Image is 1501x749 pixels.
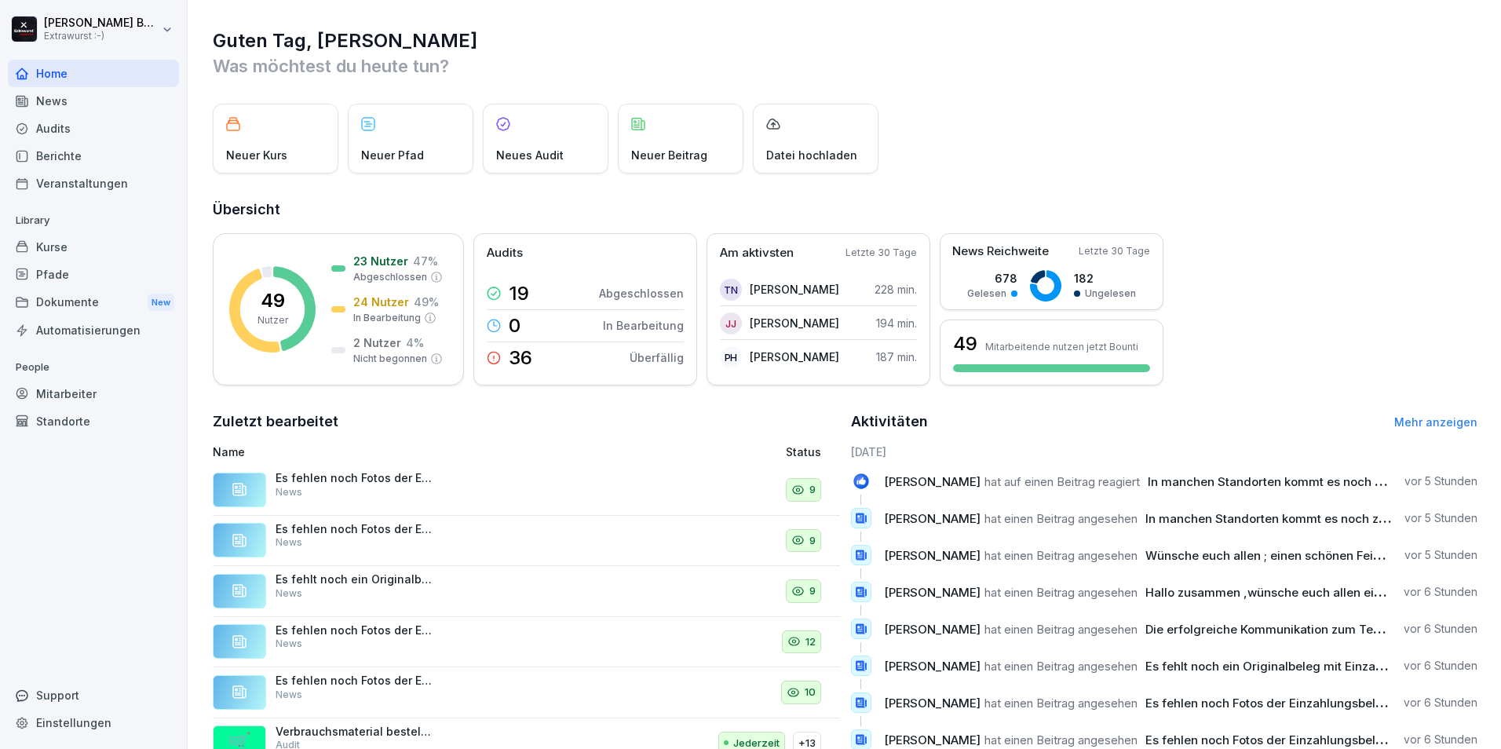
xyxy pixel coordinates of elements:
[414,294,439,310] p: 49 %
[720,244,794,262] p: Am aktivsten
[984,548,1138,563] span: hat einen Beitrag angesehen
[876,315,917,331] p: 194 min.
[884,474,981,489] span: [PERSON_NAME]
[276,725,433,739] p: Verbrauchsmaterial bestellen
[1079,244,1150,258] p: Letzte 30 Tage
[884,622,981,637] span: [PERSON_NAME]
[845,246,917,260] p: Letzte 30 Tage
[766,147,857,163] p: Datei hochladen
[276,485,302,499] p: News
[487,244,523,262] p: Audits
[884,733,981,747] span: [PERSON_NAME]
[1404,732,1477,747] p: vor 6 Stunden
[985,341,1138,353] p: Mitarbeitende nutzen jetzt Bounti
[952,243,1049,261] p: News Reichweite
[1404,510,1477,526] p: vor 5 Stunden
[353,270,427,284] p: Abgeschlossen
[353,334,401,351] p: 2 Nutzer
[1074,270,1136,287] p: 182
[984,511,1138,526] span: hat einen Beitrag angesehen
[276,623,433,638] p: Es fehlen noch Fotos der Einzahlungsbelege vom: [DATE]-[DATE] Bitte bis [DATE] 9.00 Uhr per Whats...
[984,659,1138,674] span: hat einen Beitrag angesehen
[413,253,438,269] p: 47 %
[8,288,179,317] a: DokumenteNew
[276,586,302,601] p: News
[8,355,179,380] p: People
[361,147,424,163] p: Neuer Pfad
[496,147,564,163] p: Neues Audit
[1404,547,1477,563] p: vor 5 Stunden
[276,522,433,536] p: Es fehlen noch Fotos der Einzahlungsbelege vom: 27.09. Bitte bis [DATE] 9.00 Uhr per WhatsApp zu ...
[967,287,1006,301] p: Gelesen
[509,284,529,303] p: 19
[353,253,408,269] p: 23 Nutzer
[1394,415,1477,429] a: Mehr anzeigen
[809,583,816,599] p: 9
[8,87,179,115] div: News
[884,696,981,711] span: [PERSON_NAME]
[1404,658,1477,674] p: vor 6 Stunden
[276,688,302,702] p: News
[213,199,1477,221] h2: Übersicht
[8,407,179,435] a: Standorte
[8,170,179,197] a: Veranstaltungen
[353,311,421,325] p: In Bearbeitung
[8,261,179,288] a: Pfade
[276,471,433,485] p: Es fehlen noch Fotos der Einzahlungsbelege vom: [DATE]-[DATE] Bitte bis [DATE] 9.00 Uhr per Whats...
[984,733,1138,747] span: hat einen Beitrag angesehen
[1404,695,1477,711] p: vor 6 Stunden
[213,667,840,718] a: Es fehlen noch Fotos der Einzahlungsbelege vom: 24.09. / [DATE]-[DATE] Bitte bis [DATE] 9.00 Uhr ...
[851,411,928,433] h2: Aktivitäten
[8,115,179,142] a: Audits
[213,444,605,460] p: Name
[213,516,840,567] a: Es fehlen noch Fotos der Einzahlungsbelege vom: 27.09. Bitte bis [DATE] 9.00 Uhr per WhatsApp zu ...
[8,60,179,87] a: Home
[750,349,839,365] p: [PERSON_NAME]
[213,566,840,617] a: Es fehlt noch ein Originalbeleg mit Einzahlung vom: 11.09. Auch diese bitte spätestens jetzt ins ...
[8,142,179,170] a: Berichte
[44,16,159,30] p: [PERSON_NAME] Berndt
[276,637,302,651] p: News
[720,346,742,368] div: PH
[1404,473,1477,489] p: vor 5 Stunden
[1404,621,1477,637] p: vor 6 Stunden
[750,281,839,298] p: [PERSON_NAME]
[276,535,302,550] p: News
[967,270,1017,287] p: 678
[630,349,684,366] p: Überfällig
[805,634,816,650] p: 12
[603,317,684,334] p: In Bearbeitung
[884,548,981,563] span: [PERSON_NAME]
[851,444,1478,460] h6: [DATE]
[875,281,917,298] p: 228 min.
[8,208,179,233] p: Library
[984,696,1138,711] span: hat einen Beitrag angesehen
[509,349,532,367] p: 36
[44,31,159,42] p: Extrawurst :-)
[261,291,285,310] p: 49
[276,572,433,586] p: Es fehlt noch ein Originalbeleg mit Einzahlung vom: 11.09. Auch diese bitte spätestens jetzt ins ...
[720,312,742,334] div: JJ
[226,147,287,163] p: Neuer Kurs
[8,380,179,407] div: Mitarbeiter
[984,622,1138,637] span: hat einen Beitrag angesehen
[353,352,427,366] p: Nicht begonnen
[720,279,742,301] div: TN
[8,233,179,261] a: Kurse
[1085,287,1136,301] p: Ungelesen
[1404,584,1477,600] p: vor 6 Stunden
[805,685,816,700] p: 10
[213,53,1477,79] p: Was möchtest du heute tun?
[809,482,816,498] p: 9
[8,316,179,344] a: Automatisierungen
[8,709,179,736] a: Einstellungen
[599,285,684,301] p: Abgeschlossen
